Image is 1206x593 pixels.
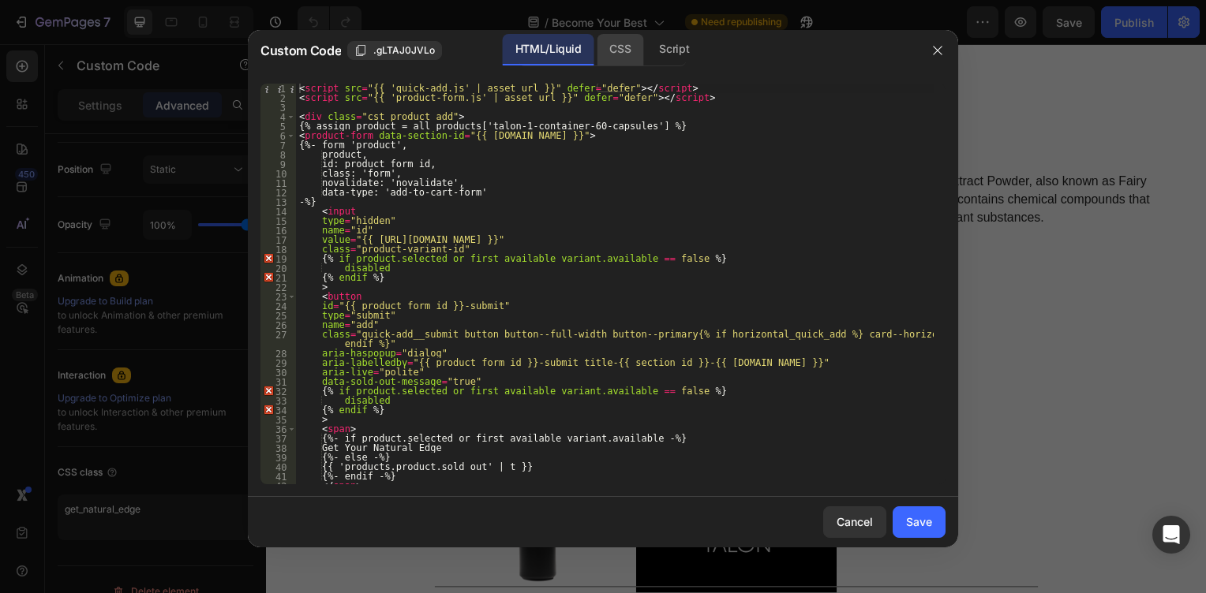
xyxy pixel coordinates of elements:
[837,513,873,530] div: Cancel
[260,462,296,472] div: 40
[260,121,296,131] div: 5
[260,377,296,386] div: 31
[260,415,296,424] div: 35
[268,334,679,412] strong: Why ambitious men choose [PERSON_NAME]
[260,254,296,263] div: 19
[260,103,296,112] div: 3
[646,34,702,65] div: Script
[260,273,296,282] div: 21
[385,211,561,227] p: Publish the page to see the content.
[260,207,296,216] div: 14
[260,301,296,311] div: 24
[260,434,296,443] div: 37
[220,457,321,547] img: gempages_563670937065489170-dcf8c6ec-6131-4634-ab72-fed4b4f011d6.png
[260,330,296,349] div: 27
[260,159,296,169] div: 9
[260,472,296,481] div: 41
[260,396,296,405] div: 33
[260,282,296,292] div: 22
[347,41,442,60] button: .gLTAJ0JVLo
[260,112,296,121] div: 4
[893,506,946,538] button: Save
[260,263,296,273] div: 20
[260,84,296,93] div: 1
[260,358,296,367] div: 29
[260,150,296,159] div: 8
[260,216,296,226] div: 15
[260,235,296,244] div: 17
[503,34,594,65] div: HTML/Liquid
[906,513,932,530] div: Save
[597,34,643,65] div: CSS
[260,443,296,453] div: 38
[260,41,341,60] span: Custom Code
[260,367,296,377] div: 30
[260,481,296,490] div: 42
[1152,516,1190,554] div: Open Intercom Messenger
[576,494,776,510] p: Other
[260,178,296,188] div: 11
[260,349,296,358] div: 28
[260,226,296,235] div: 16
[260,386,296,396] div: 32
[260,320,296,330] div: 26
[260,244,296,254] div: 18
[57,132,890,182] span: Discover the power of a traditional remedy that has been valued for centuries in [MEDICAL_DATA]: ...
[260,188,296,197] div: 12
[260,311,296,320] div: 25
[260,405,296,415] div: 34
[260,453,296,462] div: 39
[260,424,296,434] div: 36
[260,292,296,301] div: 23
[823,506,886,538] button: Cancel
[373,43,435,58] span: .gLTAJ0JVLo
[405,176,472,190] div: Custom Code
[297,68,651,102] strong: Our Natural Ingredients
[260,140,296,150] div: 7
[260,169,296,178] div: 10
[260,197,296,207] div: 13
[436,494,510,516] img: gempages_563670937065489170-3e47434e-f8b9-4475-a5af-6c2b606723c5.png
[260,131,296,140] div: 6
[260,93,296,103] div: 2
